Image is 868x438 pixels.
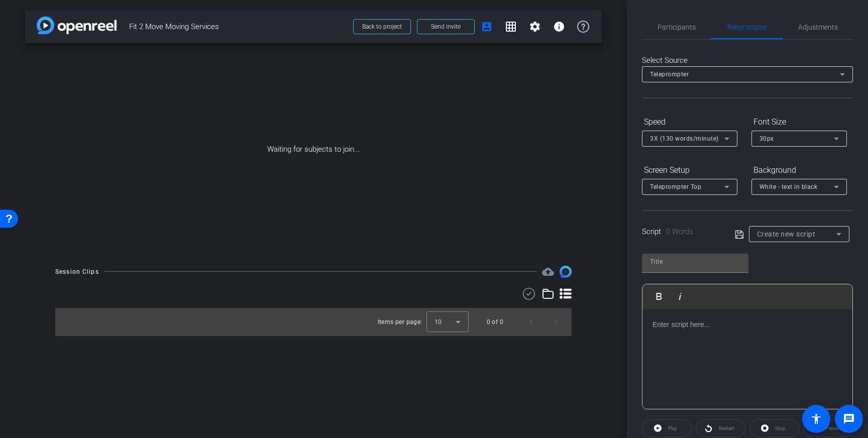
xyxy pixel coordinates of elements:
mat-icon: account_box [481,21,493,33]
div: Select Source [642,55,853,66]
input: Title [650,256,740,268]
button: Back to project [353,19,411,34]
div: 0 of 0 [487,317,503,327]
span: Teleprompter [650,71,689,78]
div: Items per page: [378,317,422,327]
div: Script [642,226,721,238]
span: Teleprompter [726,24,768,31]
span: Destinations for your clips [542,266,554,278]
button: Italic (⌘I) [671,286,690,306]
mat-icon: message [843,413,855,425]
button: Bold (⌘B) [649,286,669,306]
span: Adjustments [798,24,838,31]
div: Waiting for subjects to join... [25,43,602,256]
mat-icon: grid_on [505,21,517,33]
span: Fit 2 Move Moving Services [129,17,347,37]
span: Create new script [757,230,816,238]
div: Background [751,162,847,179]
mat-icon: cloud_upload [542,266,554,278]
div: Session Clips [55,267,99,277]
span: 3X (130 words/minute) [650,135,719,142]
img: app-logo [37,17,117,34]
mat-icon: settings [529,21,541,33]
img: Session clips [560,266,572,278]
div: Font Size [751,114,847,131]
span: Teleprompter Top [650,183,701,190]
button: Previous page [519,310,544,334]
span: Back to project [362,23,402,30]
span: 30px [759,135,774,142]
span: Participants [658,24,696,31]
div: Speed [642,114,737,131]
span: 0 Words [666,227,693,236]
button: Next page [544,310,568,334]
button: Send invite [417,19,475,34]
span: White - text in black [759,183,818,190]
span: Send invite [431,23,461,31]
mat-icon: accessibility [810,413,822,425]
mat-icon: info [553,21,565,33]
div: Screen Setup [642,162,737,179]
